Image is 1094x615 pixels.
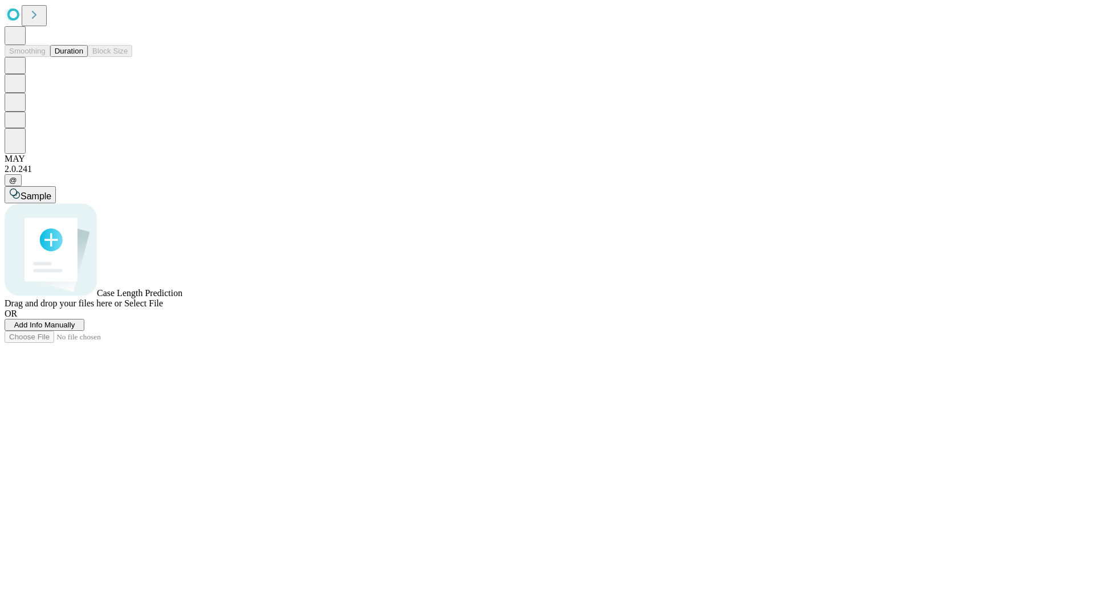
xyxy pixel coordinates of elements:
[5,164,1089,174] div: 2.0.241
[21,191,51,201] span: Sample
[5,186,56,203] button: Sample
[97,288,182,298] span: Case Length Prediction
[5,319,84,331] button: Add Info Manually
[5,174,22,186] button: @
[88,45,132,57] button: Block Size
[50,45,88,57] button: Duration
[9,176,17,184] span: @
[14,321,75,329] span: Add Info Manually
[5,154,1089,164] div: MAY
[5,298,122,308] span: Drag and drop your files here or
[5,45,50,57] button: Smoothing
[5,309,17,318] span: OR
[124,298,163,308] span: Select File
